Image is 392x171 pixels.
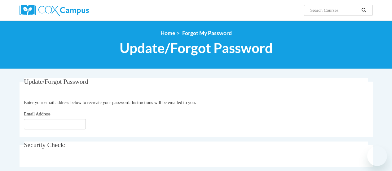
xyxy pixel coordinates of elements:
input: Search Courses [310,7,359,14]
span: Email Address [24,111,51,116]
iframe: Button to launch messaging window [367,146,387,166]
img: Cox Campus [20,5,89,16]
span: Update/Forgot Password [24,78,88,85]
span: Enter your email address below to recreate your password. Instructions will be emailed to you. [24,100,196,105]
a: Cox Campus [20,5,131,16]
a: Home [161,30,175,36]
input: Email [24,119,86,129]
span: Security Check: [24,141,66,149]
span: Update/Forgot Password [120,40,273,56]
span: Forgot My Password [182,30,232,36]
button: Search [359,7,368,14]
